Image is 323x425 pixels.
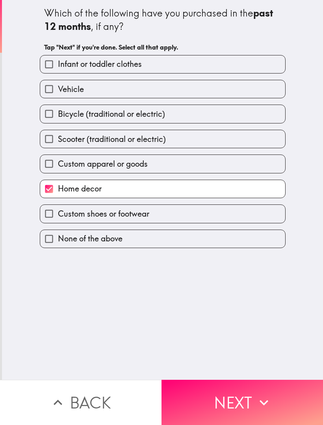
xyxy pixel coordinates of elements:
[58,233,123,244] span: None of the above
[58,134,166,145] span: Scooter (traditional or electric)
[40,205,285,223] button: Custom shoes or footwear
[58,208,149,219] span: Custom shoes or footwear
[58,158,148,169] span: Custom apparel or goods
[40,130,285,148] button: Scooter (traditional or electric)
[40,80,285,98] button: Vehicle
[44,43,281,52] h6: Tap "Next" if you're done. Select all that apply.
[40,155,285,173] button: Custom apparel or goods
[40,55,285,73] button: Infant or toddler clothes
[40,230,285,248] button: None of the above
[58,59,142,70] span: Infant or toddler clothes
[58,84,84,95] span: Vehicle
[58,109,165,120] span: Bicycle (traditional or electric)
[40,180,285,198] button: Home decor
[44,7,281,33] div: Which of the following have you purchased in the , if any?
[44,7,275,32] b: past 12 months
[161,380,323,425] button: Next
[40,105,285,123] button: Bicycle (traditional or electric)
[58,183,102,194] span: Home decor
